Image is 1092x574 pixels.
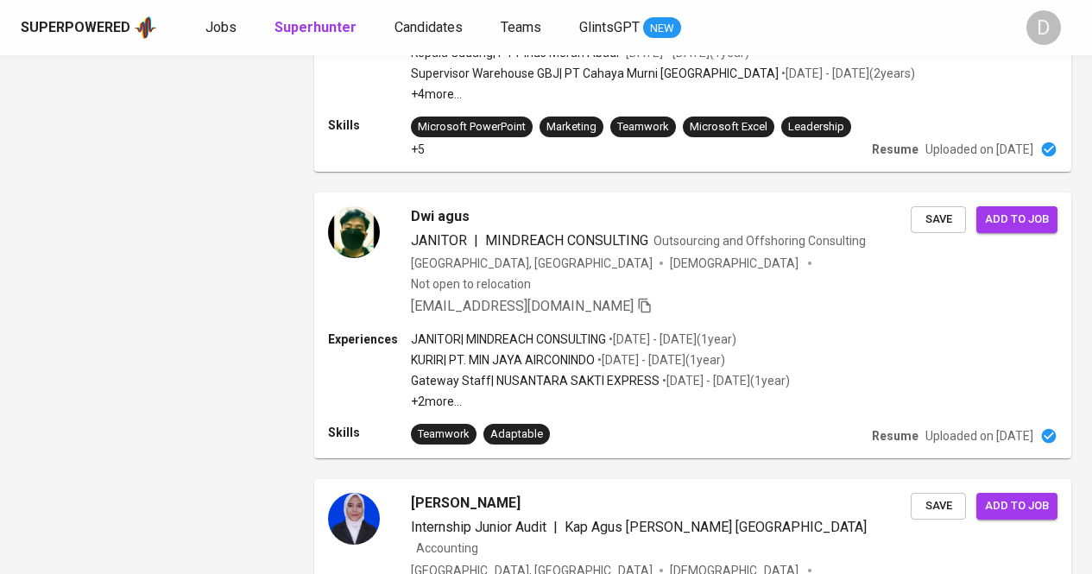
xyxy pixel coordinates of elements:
span: Kap Agus [PERSON_NAME] [GEOGRAPHIC_DATA] [565,519,867,535]
a: Candidates [395,17,466,39]
img: app logo [134,15,157,41]
span: [PERSON_NAME] [411,493,521,514]
button: Save [911,493,966,520]
a: Superpoweredapp logo [21,15,157,41]
span: Add to job [985,210,1049,230]
span: JANITOR [411,232,467,249]
p: +2 more ... [411,393,790,410]
a: Jobs [205,17,240,39]
span: Candidates [395,19,463,35]
span: Save [919,210,957,230]
span: Save [919,496,957,516]
div: D [1026,10,1061,45]
span: Accounting [416,541,478,555]
p: KURIR | PT. MIN JAYA AIRCONINDO [411,351,595,369]
p: Resume [872,427,918,445]
p: • [DATE] - [DATE] ( 1 year ) [660,372,790,389]
p: Supervisor Warehouse GBJ | PT Cahaya Murni [GEOGRAPHIC_DATA] [411,65,779,82]
p: • [DATE] - [DATE] ( 2 years ) [779,65,915,82]
div: Microsoft PowerPoint [418,119,526,136]
a: Superhunter [275,17,360,39]
a: Dwi agusJANITOR|MINDREACH CONSULTINGOutsourcing and Offshoring Consulting[GEOGRAPHIC_DATA], [GEOG... [314,192,1071,458]
div: Leadership [788,119,844,136]
p: Skills [328,117,411,134]
a: GlintsGPT NEW [579,17,681,39]
p: Resume [872,141,918,158]
span: Outsourcing and Offshoring Consulting [653,234,866,248]
span: NEW [643,20,681,37]
button: Save [911,206,966,233]
a: Teams [501,17,545,39]
p: Gateway Staff | NUSANTARA SAKTI EXPRESS [411,372,660,389]
div: Teamwork [418,426,470,443]
img: 29996fa6ec9673d41c3ae2f3d31b143b.jpg [328,493,380,545]
p: Skills [328,424,411,441]
img: 4b0b205ad0188b7e13e05958e1288c49.jpg [328,206,380,258]
span: Jobs [205,19,237,35]
span: | [474,230,478,251]
p: Not open to relocation [411,275,531,293]
p: • [DATE] - [DATE] ( 1 year ) [606,331,736,348]
p: +4 more ... [411,85,943,103]
span: Add to job [985,496,1049,516]
div: Marketing [546,119,596,136]
span: Teams [501,19,541,35]
div: [GEOGRAPHIC_DATA], [GEOGRAPHIC_DATA] [411,255,653,272]
div: Adaptable [490,426,543,443]
div: Microsoft Excel [690,119,767,136]
p: Experiences [328,331,411,348]
span: [EMAIL_ADDRESS][DOMAIN_NAME] [411,298,634,314]
button: Add to job [976,493,1057,520]
p: Uploaded on [DATE] [925,141,1033,158]
span: | [553,517,558,538]
span: GlintsGPT [579,19,640,35]
p: JANITOR | MINDREACH CONSULTING [411,331,606,348]
p: Uploaded on [DATE] [925,427,1033,445]
b: Superhunter [275,19,357,35]
span: Dwi agus [411,206,470,227]
span: Internship Junior Audit [411,519,546,535]
p: • [DATE] - [DATE] ( 1 year ) [595,351,725,369]
div: Teamwork [617,119,669,136]
span: [DEMOGRAPHIC_DATA] [670,255,801,272]
div: Superpowered [21,18,130,38]
button: Add to job [976,206,1057,233]
p: +5 [411,141,425,158]
span: MINDREACH CONSULTING [485,232,648,249]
